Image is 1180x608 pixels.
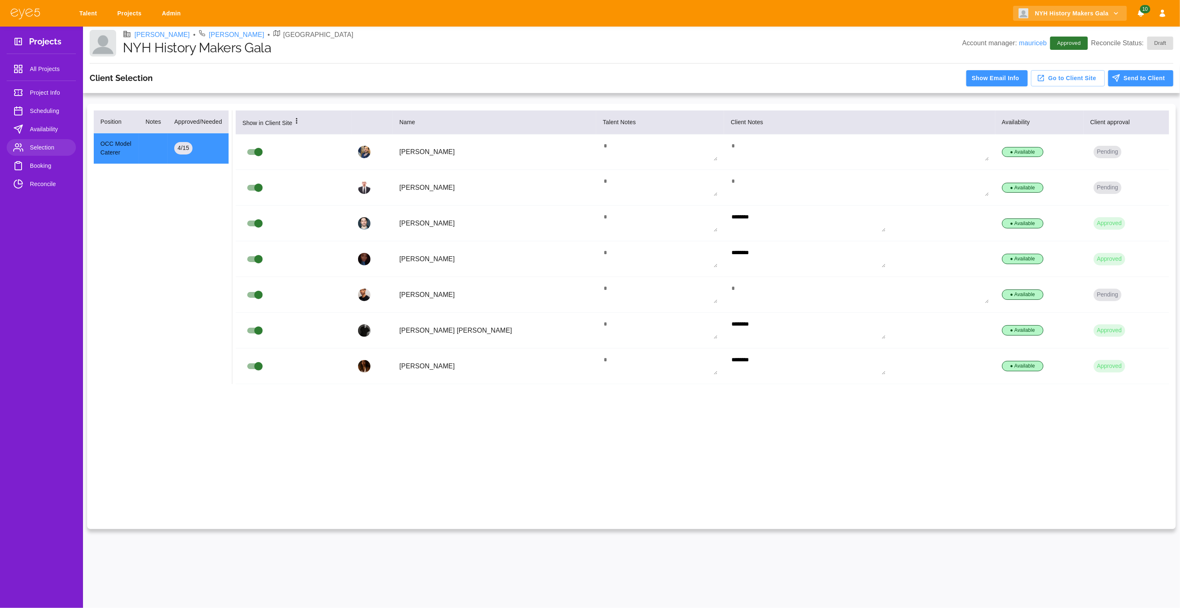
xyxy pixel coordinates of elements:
img: profile_picture [358,217,371,230]
img: profile_picture [358,324,371,337]
div: ● Available [1002,325,1043,336]
th: Name [393,110,596,135]
h3: Projects [29,37,61,49]
a: Scheduling [7,103,76,119]
h3: Client Selection [90,73,153,83]
p: Account manager: [962,38,1047,48]
img: Client logo [1019,8,1029,18]
div: ● Available [1002,147,1043,157]
a: All Projects [7,61,76,77]
button: Show Email Info [966,70,1027,86]
p: [PERSON_NAME] [400,147,590,157]
button: Send to Client [1108,70,1173,86]
a: Projects [112,6,150,21]
a: [PERSON_NAME] [209,30,264,40]
th: Notes [139,110,168,133]
button: Pending [1094,181,1121,194]
div: ● Available [1002,218,1043,229]
td: OCC Model Caterer [94,133,139,164]
button: Pending [1094,289,1121,301]
img: profile_picture [358,289,371,301]
span: All Projects [30,64,69,74]
span: Availability [30,124,69,134]
th: Position [94,110,139,133]
button: Notifications [1134,6,1148,21]
li: • [193,30,196,40]
th: Talent Notes [596,110,724,135]
li: • [268,30,270,40]
a: Booking [7,157,76,174]
p: [PERSON_NAME] [PERSON_NAME] [400,326,590,336]
p: [GEOGRAPHIC_DATA] [283,30,354,40]
span: Approved [1052,39,1086,47]
span: Project Info [30,88,69,98]
button: NYH History Makers Gala [1013,6,1127,21]
span: Reconcile [30,179,69,189]
span: Booking [30,161,69,171]
th: Show in Client Site [236,110,351,135]
h1: NYH History Makers Gala [123,40,962,56]
p: [PERSON_NAME] [400,254,590,264]
th: Client Notes [724,110,995,135]
button: Approved [1094,324,1125,337]
img: profile_picture [358,360,371,373]
button: Approved [1094,360,1125,373]
th: Approved/Needed [168,110,229,133]
p: Reconcile Status: [1091,37,1173,50]
button: Go to Client Site [1031,70,1105,86]
div: ● Available [1002,289,1043,300]
a: mauriceb [1019,39,1047,47]
button: Pending [1094,146,1121,158]
a: Talent [74,6,105,21]
span: Scheduling [30,106,69,116]
img: profile_picture [358,146,371,158]
a: Reconcile [7,176,76,192]
img: Client logo [90,30,116,56]
a: Availability [7,121,76,137]
p: [PERSON_NAME] [400,183,590,193]
span: 10 [1140,5,1150,13]
th: Client approval [1084,110,1169,135]
div: ● Available [1002,361,1043,371]
img: profile_picture [358,181,371,194]
a: Selection [7,139,76,156]
button: Approved [1094,253,1125,265]
span: Draft [1149,39,1171,47]
div: ● Available [1002,183,1043,193]
p: [PERSON_NAME] [400,361,590,371]
img: eye5 [10,7,41,20]
p: [PERSON_NAME] [400,218,590,228]
th: Availability [995,110,1084,135]
p: [PERSON_NAME] [400,290,590,300]
a: [PERSON_NAME] [134,30,190,40]
span: Selection [30,142,69,152]
button: Approved [1094,217,1125,230]
a: Project Info [7,84,76,101]
a: Admin [156,6,189,21]
img: profile_picture [358,253,371,265]
div: 4 / 15 [174,142,193,154]
div: ● Available [1002,254,1043,264]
